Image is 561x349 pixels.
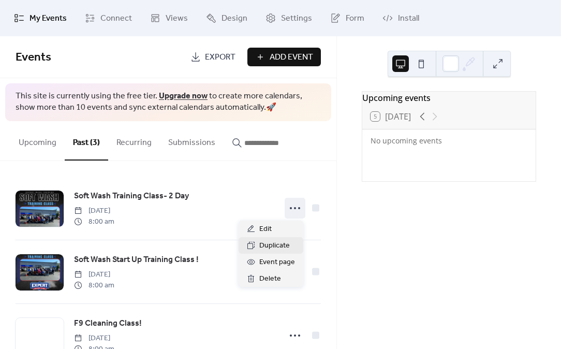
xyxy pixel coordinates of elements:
a: Upgrade now [159,88,208,104]
span: F9 Cleaning Class! [74,317,142,330]
button: Add Event [247,48,321,66]
span: Event page [259,256,295,269]
span: [DATE] [74,206,114,216]
span: My Events [29,12,67,25]
span: 8:00 am [74,216,114,227]
span: Soft Wash Training Class- 2 Day [74,190,189,202]
span: [DATE] [74,333,114,344]
span: Design [222,12,247,25]
div: Upcoming events [362,92,536,104]
button: Past (3) [65,121,108,161]
span: Settings [281,12,312,25]
span: Install [398,12,419,25]
span: Add Event [270,51,313,64]
div: No upcoming events [371,136,527,146]
span: Views [166,12,188,25]
span: Duplicate [259,240,290,252]
a: My Events [6,4,75,32]
a: Export [183,48,243,66]
span: Events [16,46,51,69]
span: Form [346,12,364,25]
button: Recurring [108,121,160,159]
a: Views [142,4,196,32]
span: This site is currently using the free tier. to create more calendars, show more than 10 events an... [16,91,321,114]
a: Install [375,4,427,32]
span: Edit [259,223,272,236]
button: Upcoming [10,121,65,159]
a: Connect [77,4,140,32]
a: Design [198,4,255,32]
a: Settings [258,4,320,32]
span: Delete [259,273,281,285]
a: Soft Wash Training Class- 2 Day [74,190,189,203]
span: Connect [100,12,132,25]
span: [DATE] [74,269,114,280]
a: F9 Cleaning Class! [74,317,142,330]
a: Soft Wash Start Up Training Class ! [74,253,199,267]
a: Form [322,4,372,32]
span: 8:00 am [74,280,114,291]
span: Export [205,51,235,64]
button: Submissions [160,121,224,159]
